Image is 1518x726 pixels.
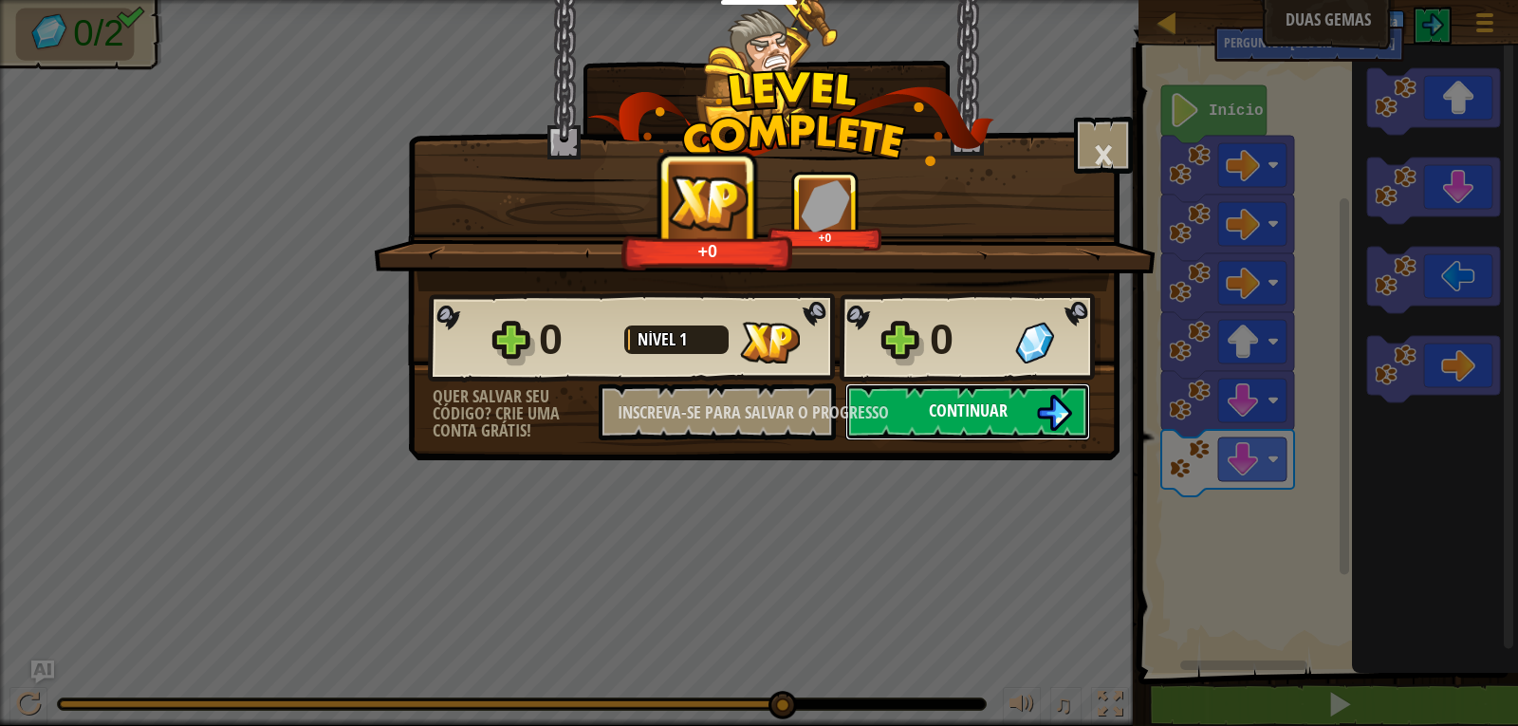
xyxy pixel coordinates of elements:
font: 0 [539,315,563,363]
font: Continuar [929,399,1008,422]
button: Continuar [845,383,1090,440]
img: Continuar [1036,395,1072,431]
font: Quer salvar seu código? Crie uma conta grátis! [433,384,560,442]
img: level_complete.png [587,70,994,166]
font: +0 [698,242,718,262]
img: XP Ganho [669,175,749,231]
font: × [1093,121,1114,186]
font: 0 [930,315,953,363]
font: Nível [638,327,676,351]
font: Inscreva-se para salvar o progresso [618,400,889,424]
img: Gemas Ganhas [801,179,850,232]
img: Gemas Ganhas [1015,322,1054,363]
img: XP Ganho [740,322,800,363]
font: 1 [679,327,687,351]
button: Inscreva-se para salvar o progresso [599,383,836,440]
font: +0 [818,232,831,245]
